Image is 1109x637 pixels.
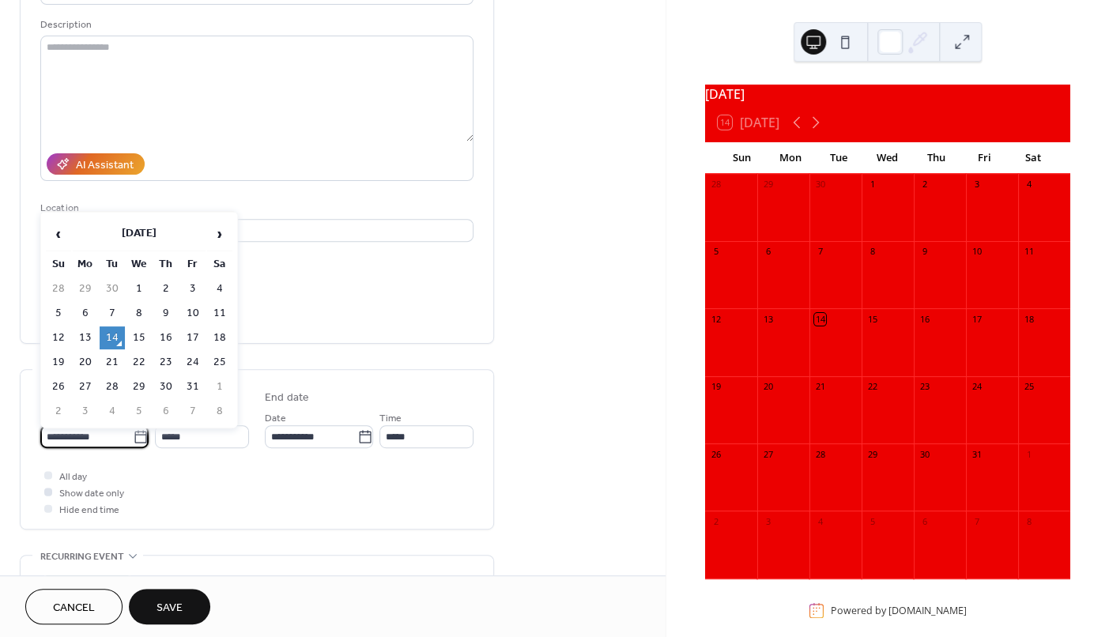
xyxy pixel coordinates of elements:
[1023,381,1035,393] div: 25
[47,153,145,175] button: AI Assistant
[1023,313,1035,325] div: 18
[710,313,722,325] div: 12
[129,589,210,624] button: Save
[1023,515,1035,527] div: 8
[153,302,179,325] td: 9
[1023,179,1035,190] div: 4
[126,351,152,374] td: 22
[53,600,95,616] span: Cancel
[153,351,179,374] td: 23
[46,277,71,300] td: 28
[46,302,71,325] td: 5
[157,600,183,616] span: Save
[46,400,71,423] td: 2
[47,218,70,250] span: ‹
[126,400,152,423] td: 5
[814,515,826,527] div: 4
[814,381,826,393] div: 21
[814,246,826,258] div: 7
[73,375,98,398] td: 27
[46,253,71,276] th: Su
[971,381,983,393] div: 24
[153,277,179,300] td: 2
[971,448,983,460] div: 31
[73,253,98,276] th: Mo
[207,253,232,276] th: Sa
[960,142,1009,174] div: Fri
[126,375,152,398] td: 29
[919,179,930,190] div: 2
[814,313,826,325] div: 14
[1009,142,1058,174] div: Sat
[40,17,470,33] div: Description
[919,515,930,527] div: 6
[153,326,179,349] td: 16
[180,277,206,300] td: 3
[762,246,774,258] div: 6
[153,375,179,398] td: 30
[710,515,722,527] div: 2
[863,142,911,174] div: Wed
[207,302,232,325] td: 11
[971,179,983,190] div: 3
[100,253,125,276] th: Tu
[46,375,71,398] td: 26
[207,277,232,300] td: 4
[100,351,125,374] td: 21
[265,410,286,427] span: Date
[1023,246,1035,258] div: 11
[207,351,232,374] td: 25
[919,448,930,460] div: 30
[866,246,878,258] div: 8
[153,253,179,276] th: Th
[919,313,930,325] div: 16
[59,469,87,485] span: All day
[710,381,722,393] div: 19
[59,485,124,502] span: Show date only
[208,218,232,250] span: ›
[59,502,119,518] span: Hide end time
[971,246,983,258] div: 10
[73,351,98,374] td: 20
[25,589,123,624] a: Cancel
[100,302,125,325] td: 7
[971,515,983,527] div: 7
[73,217,206,251] th: [DATE]
[126,253,152,276] th: We
[126,302,152,325] td: 8
[762,515,774,527] div: 3
[76,157,134,174] div: AI Assistant
[919,246,930,258] div: 9
[762,381,774,393] div: 20
[762,179,774,190] div: 29
[1023,448,1035,460] div: 1
[73,277,98,300] td: 29
[831,604,966,617] div: Powered by
[40,200,470,217] div: Location
[153,400,179,423] td: 6
[919,381,930,393] div: 23
[46,351,71,374] td: 19
[40,548,124,565] span: Recurring event
[762,313,774,325] div: 13
[73,400,98,423] td: 3
[815,142,863,174] div: Tue
[126,326,152,349] td: 15
[180,400,206,423] td: 7
[866,448,878,460] div: 29
[180,351,206,374] td: 24
[971,313,983,325] div: 17
[710,246,722,258] div: 5
[814,448,826,460] div: 28
[46,326,71,349] td: 12
[866,381,878,393] div: 22
[705,85,1070,104] div: [DATE]
[73,302,98,325] td: 6
[766,142,814,174] div: Mon
[100,375,125,398] td: 28
[710,448,722,460] div: 26
[814,179,826,190] div: 30
[180,302,206,325] td: 10
[888,604,966,617] a: [DOMAIN_NAME]
[912,142,960,174] div: Thu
